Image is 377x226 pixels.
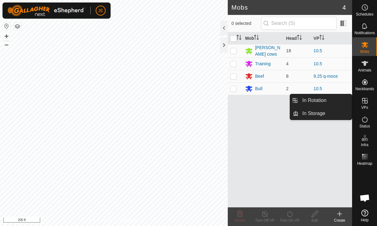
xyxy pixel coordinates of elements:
h2: Mobs [231,4,342,11]
li: In Storage [290,107,352,120]
div: Turn On VP [277,218,302,223]
span: 18 [286,48,291,53]
th: Head [284,32,311,44]
span: In Rotation [302,97,326,104]
div: Create [327,218,352,223]
span: Notifications [355,31,375,35]
span: JE [98,7,103,14]
p-sorticon: Activate to sort [236,36,241,41]
div: Edit [302,218,327,223]
a: 10.5 [313,48,322,53]
span: 0 selected [231,20,261,27]
span: In Storage [302,110,325,117]
div: Training [255,61,271,67]
a: In Rotation [298,94,352,107]
th: Mob [243,32,284,44]
a: 10.5 [313,61,322,66]
div: [PERSON_NAME] cows [255,44,281,58]
img: Gallagher Logo [7,5,85,16]
span: 2 [286,86,289,91]
span: Mobs [360,50,369,53]
li: In Rotation [290,94,352,107]
a: 9.25 q-moce [313,74,338,79]
input: Search (S) [261,17,336,30]
span: Heatmap [357,162,372,165]
a: 10.5 [313,86,322,91]
a: In Storage [298,107,352,120]
span: Animals [358,68,371,72]
div: Beef [255,73,264,80]
span: 4 [286,61,289,66]
div: Bull [255,85,262,92]
span: Schedules [356,12,373,16]
th: VP [311,32,352,44]
div: Turn Off VP [252,218,277,223]
button: Map Layers [14,23,21,30]
p-sorticon: Activate to sort [297,36,302,41]
p-sorticon: Activate to sort [319,36,324,41]
span: 8 [286,74,289,79]
button: – [3,41,10,48]
span: Help [361,218,369,222]
p-sorticon: Activate to sort [254,36,259,41]
div: Open chat [356,189,374,207]
span: Neckbands [355,87,374,91]
a: Help [352,207,377,224]
span: Delete [235,218,246,223]
span: VPs [361,106,368,109]
button: + [3,33,10,40]
span: 4 [342,3,346,12]
button: Reset Map [3,22,10,30]
span: Status [359,124,370,128]
span: Infra [361,143,368,147]
a: Contact Us [120,218,138,224]
a: Privacy Policy [89,218,112,224]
